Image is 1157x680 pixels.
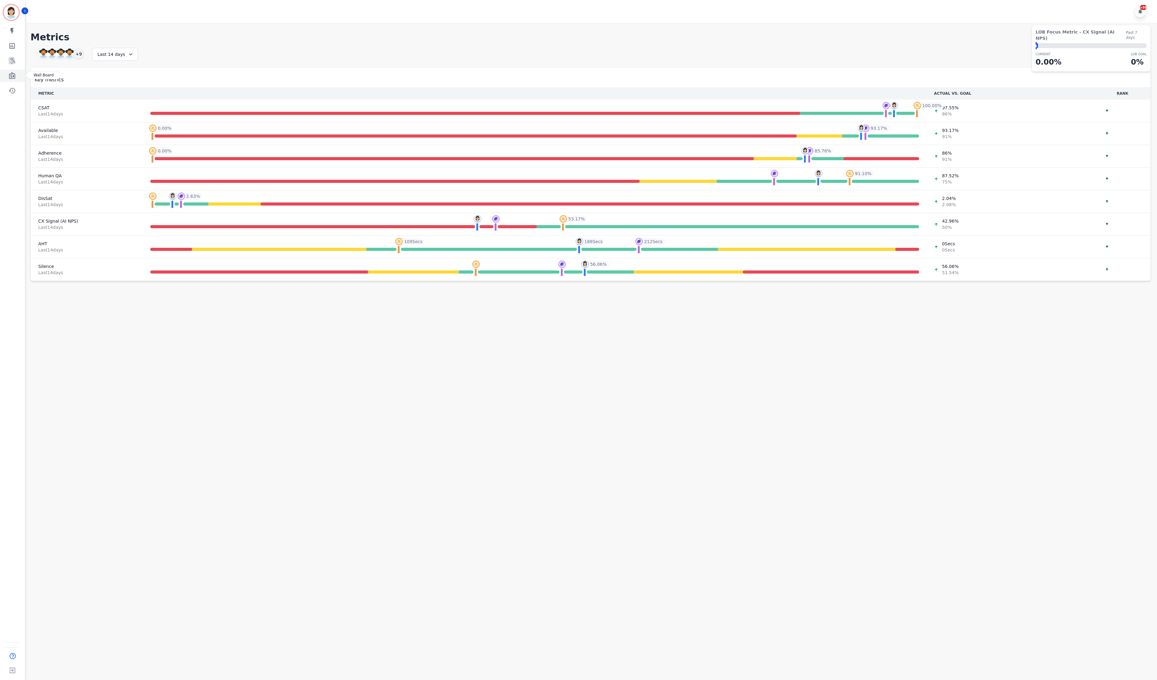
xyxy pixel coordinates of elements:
[395,238,403,245] img: profile-pic
[942,241,955,247] span: 0 Secs
[927,87,1095,100] th: ACTUAL VS. GOAL
[942,202,956,208] span: 2.08 %
[942,111,959,117] span: 86 %
[635,238,643,245] img: profile-pic
[30,32,1151,43] h1: Metrics
[1036,52,1061,57] p: CURRENT
[942,218,959,224] span: 42.96 %
[38,105,135,111] span: CSAT
[38,111,135,117] span: Last 14 day s
[1036,29,1126,41] span: LOB Focus Metric - CX Signal (AI NPS)
[149,125,157,132] img: profile-pic
[576,238,583,245] img: profile-pic
[942,195,956,202] span: 2.04 %
[472,261,480,268] img: profile-pic
[942,134,959,140] span: 91 %
[38,195,135,202] span: DisSat
[771,170,778,177] img: profile-pic
[914,102,921,109] img: profile-pic
[942,179,959,185] span: 75 %
[568,216,585,222] span: 53.17 %
[1036,43,1038,48] div: ⬤
[806,147,813,155] img: profile-pic
[149,147,157,155] img: profile-pic
[38,224,135,230] span: Last 14 day s
[801,147,809,155] img: profile-pic
[38,127,135,134] span: Available
[1131,57,1147,68] p: 0 %
[38,179,135,185] span: Last 14 day s
[584,238,603,245] span: 188 Secs
[38,134,135,140] span: Last 14 day s
[178,193,185,200] img: profile-pic
[846,170,854,177] img: profile-pic
[38,241,135,247] span: AHT
[815,170,822,177] img: profile-pic
[38,270,135,276] span: Last 14 day s
[38,150,135,156] span: Adherence
[186,193,200,199] span: 2.63 %
[942,105,959,111] span: 97.55 %
[404,238,422,245] span: 109 Secs
[1036,57,1061,68] p: 0.00 %
[31,87,143,100] th: METRIC
[871,125,887,131] span: 93.17 %
[855,170,871,177] span: 91.10 %
[942,270,959,276] span: 51.54 %
[1126,30,1147,40] span: Past 7 days
[891,102,898,109] img: profile-pic
[590,261,606,267] span: 56.06 %
[92,48,138,61] div: Last 14 days
[942,150,952,156] span: 86 %
[862,125,869,132] img: profile-pic
[158,148,171,154] span: 0.00 %
[38,247,135,253] span: Last 14 day s
[942,173,959,179] span: 87.52 %
[560,215,567,223] img: profile-pic
[1131,52,1147,57] p: LOB Goal
[1095,87,1150,100] th: RANK
[38,173,135,179] span: Human QA
[942,224,959,230] span: 50 %
[581,261,589,268] img: profile-pic
[882,102,890,109] img: profile-pic
[858,125,865,132] img: profile-pic
[158,125,171,131] span: 0.00 %
[169,193,176,200] img: profile-pic
[38,202,135,208] span: Last 14 day s
[4,5,19,20] img: Bordered avatar
[922,102,941,109] span: 100.00 %
[38,156,135,162] span: Last 14 day s
[942,156,952,162] span: 91 %
[73,48,84,59] div: +9
[942,263,959,270] span: 56.06 %
[1140,5,1147,10] div: +99
[38,263,135,270] span: Silence
[558,261,566,268] img: profile-pic
[814,148,831,154] span: 85.76 %
[34,76,64,84] span: Key metrics
[942,127,959,134] span: 93.17 %
[149,193,157,200] img: profile-pic
[942,247,955,253] span: 0 Secs
[644,238,662,245] span: 212 Secs
[38,218,135,224] span: CX Signal (AI NPS)
[492,215,500,223] img: profile-pic
[474,215,481,223] img: profile-pic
